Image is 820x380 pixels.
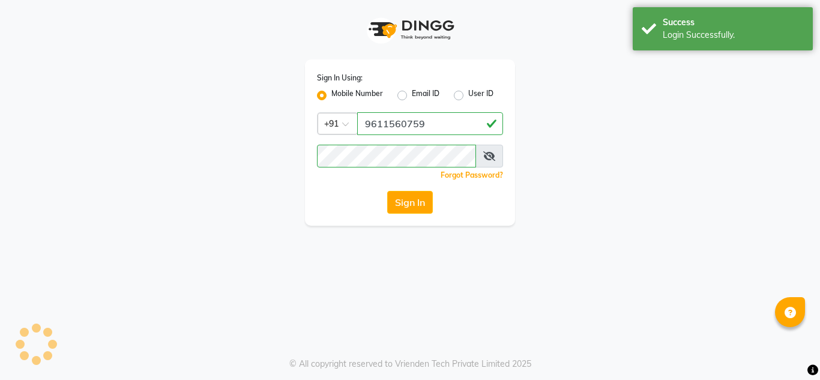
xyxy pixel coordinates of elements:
input: Username [357,112,503,135]
div: Success [663,16,804,29]
iframe: chat widget [770,332,808,368]
button: Sign In [387,191,433,214]
label: Email ID [412,88,439,103]
img: logo1.svg [362,12,458,47]
label: User ID [468,88,493,103]
a: Forgot Password? [441,170,503,179]
label: Mobile Number [331,88,383,103]
div: Login Successfully. [663,29,804,41]
input: Username [317,145,476,167]
label: Sign In Using: [317,73,363,83]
